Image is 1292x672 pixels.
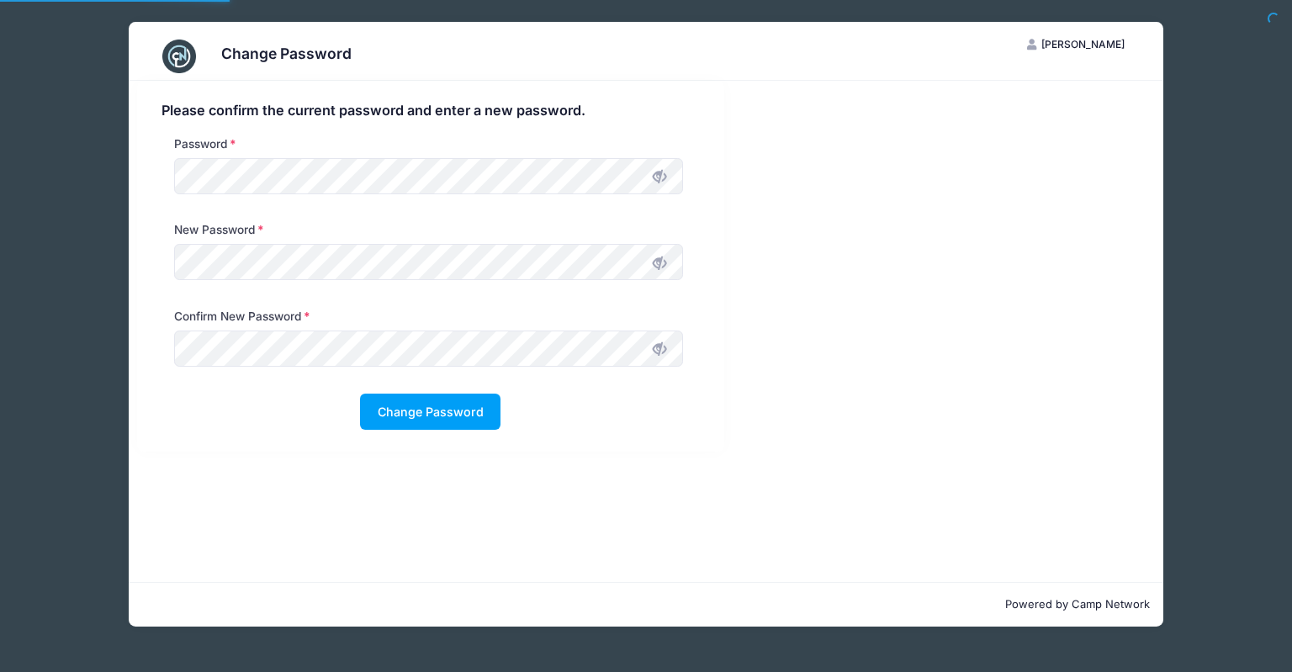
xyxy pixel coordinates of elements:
label: New Password [174,221,264,238]
button: [PERSON_NAME] [1013,30,1139,59]
span: [PERSON_NAME] [1041,38,1125,50]
button: Change Password [360,394,500,430]
h4: Please confirm the current password and enter a new password. [161,103,700,119]
label: Password [174,135,236,152]
img: CampNetwork [162,40,196,73]
p: Powered by Camp Network [142,596,1150,613]
label: Confirm New Password [174,308,310,325]
h3: Change Password [221,45,352,62]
